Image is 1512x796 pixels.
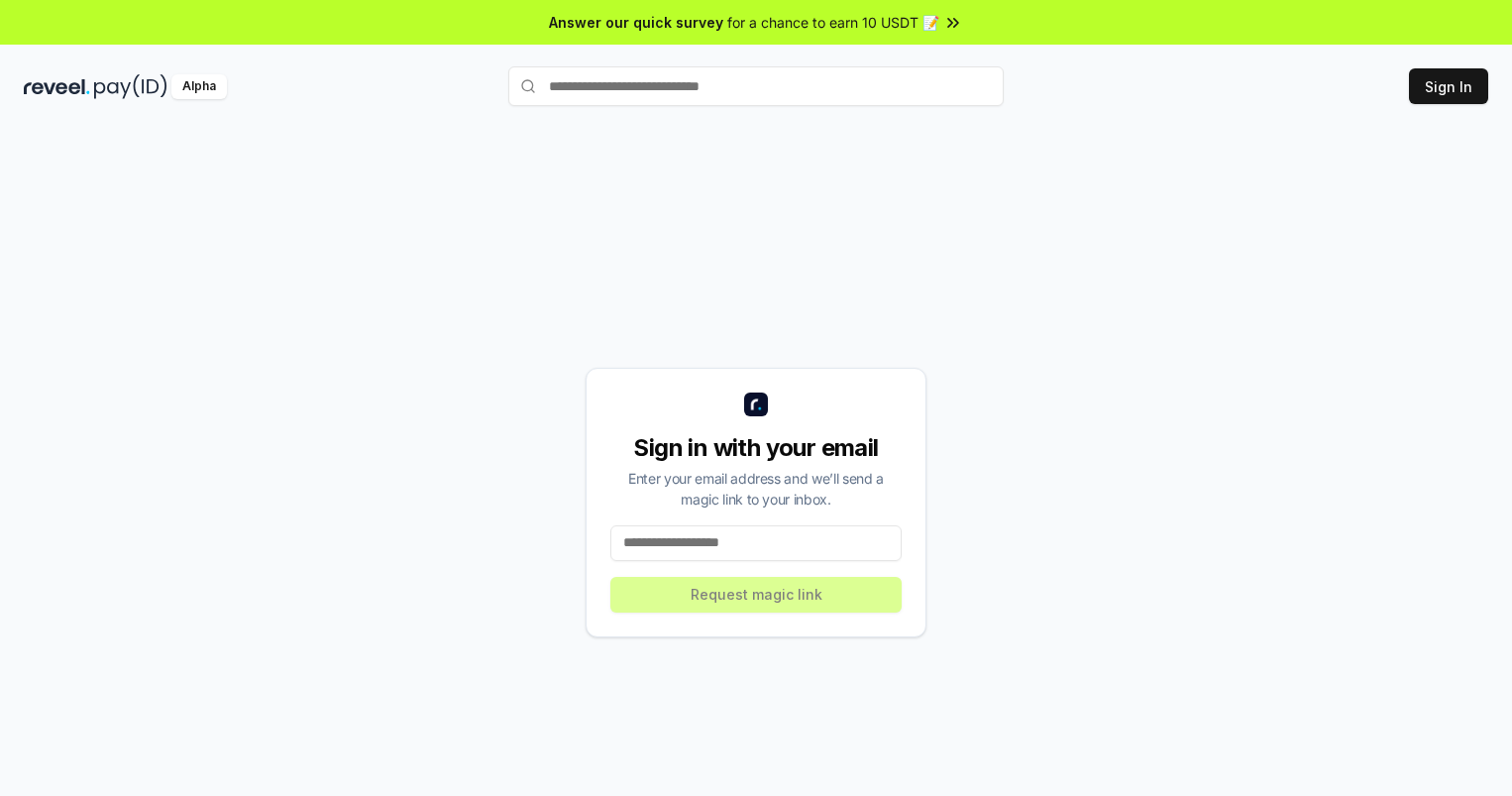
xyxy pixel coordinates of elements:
span: Answer our quick survey [549,12,723,33]
img: reveel_dark [24,74,90,99]
img: pay_id [94,74,167,99]
span: for a chance to earn 10 USDT 📝 [727,12,939,33]
div: Enter your email address and we’ll send a magic link to your inbox. [610,468,902,510]
div: Sign in with your email [610,432,902,464]
img: logo_small [744,393,768,416]
div: Alpha [171,74,227,99]
button: Sign In [1409,68,1488,104]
